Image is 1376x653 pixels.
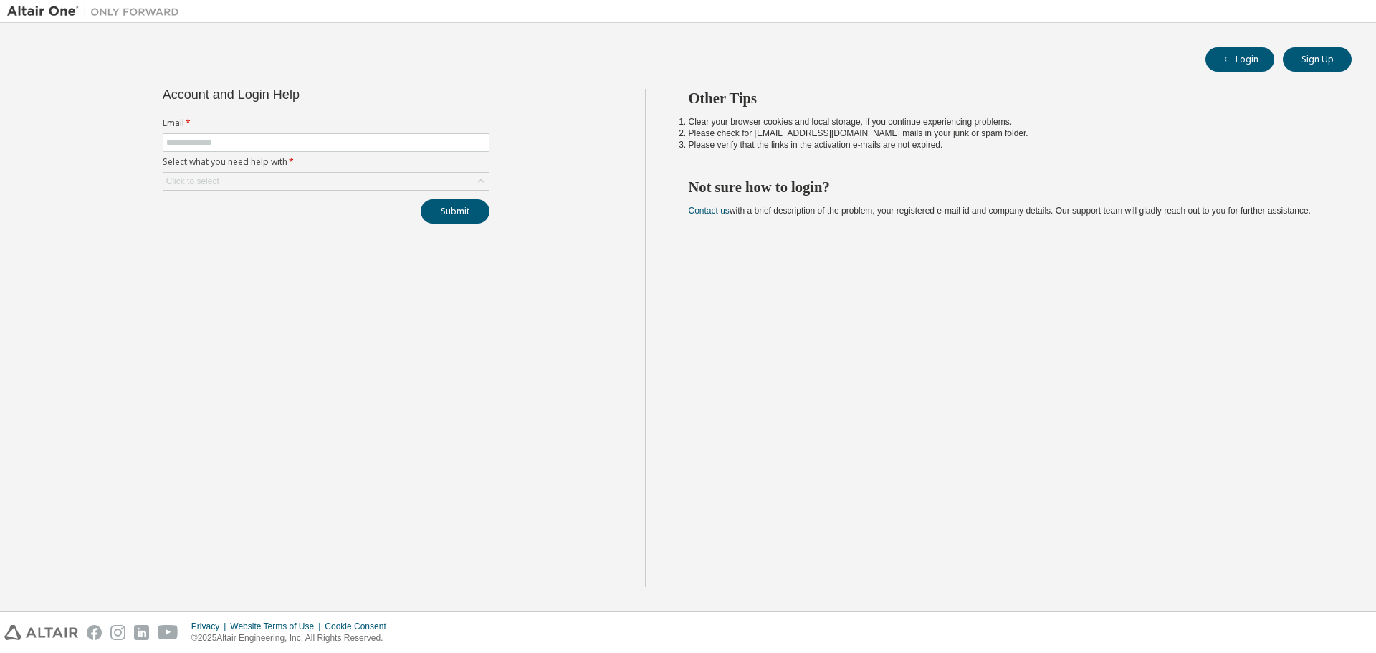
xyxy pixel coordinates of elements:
h2: Not sure how to login? [689,178,1327,196]
img: altair_logo.svg [4,625,78,640]
div: Click to select [163,173,489,190]
div: Website Terms of Use [230,621,325,632]
img: instagram.svg [110,625,125,640]
button: Submit [421,199,489,224]
h2: Other Tips [689,89,1327,108]
li: Please verify that the links in the activation e-mails are not expired. [689,139,1327,151]
img: facebook.svg [87,625,102,640]
div: Click to select [166,176,219,187]
button: Sign Up [1283,47,1352,72]
label: Select what you need help with [163,156,489,168]
li: Clear your browser cookies and local storage, if you continue experiencing problems. [689,116,1327,128]
img: youtube.svg [158,625,178,640]
p: © 2025 Altair Engineering, Inc. All Rights Reserved. [191,632,395,644]
label: Email [163,118,489,129]
img: Altair One [7,4,186,19]
button: Login [1205,47,1274,72]
li: Please check for [EMAIL_ADDRESS][DOMAIN_NAME] mails in your junk or spam folder. [689,128,1327,139]
img: linkedin.svg [134,625,149,640]
div: Cookie Consent [325,621,394,632]
div: Privacy [191,621,230,632]
a: Contact us [689,206,730,216]
div: Account and Login Help [163,89,424,100]
span: with a brief description of the problem, your registered e-mail id and company details. Our suppo... [689,206,1311,216]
